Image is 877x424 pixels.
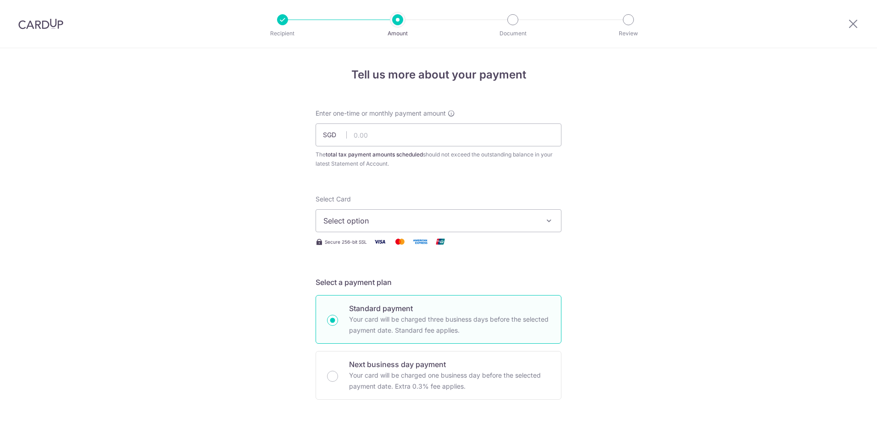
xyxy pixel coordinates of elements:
p: Document [479,29,547,38]
p: Recipient [249,29,316,38]
img: CardUp [18,18,63,29]
img: Union Pay [431,236,450,247]
div: The should not exceed the outstanding balance in your latest Statement of Account. [316,150,561,168]
input: 0.00 [316,123,561,146]
span: translation missing: en.payables.payment_networks.credit_card.summary.labels.select_card [316,195,351,203]
p: Your card will be charged three business days before the selected payment date. Standard fee appl... [349,314,550,336]
img: Mastercard [391,236,409,247]
b: total tax payment amounts scheduled [326,151,423,158]
button: Select option [316,209,561,232]
h4: Tell us more about your payment [316,67,561,83]
p: Next business day payment [349,359,550,370]
p: Your card will be charged one business day before the selected payment date. Extra 0.3% fee applies. [349,370,550,392]
img: Visa [371,236,389,247]
p: Standard payment [349,303,550,314]
span: Enter one-time or monthly payment amount [316,109,446,118]
span: Select option [323,215,537,226]
span: SGD [323,130,347,139]
span: Secure 256-bit SSL [325,238,367,245]
p: Review [594,29,662,38]
h5: Select a payment plan [316,277,561,288]
p: Amount [364,29,432,38]
img: American Express [411,236,429,247]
